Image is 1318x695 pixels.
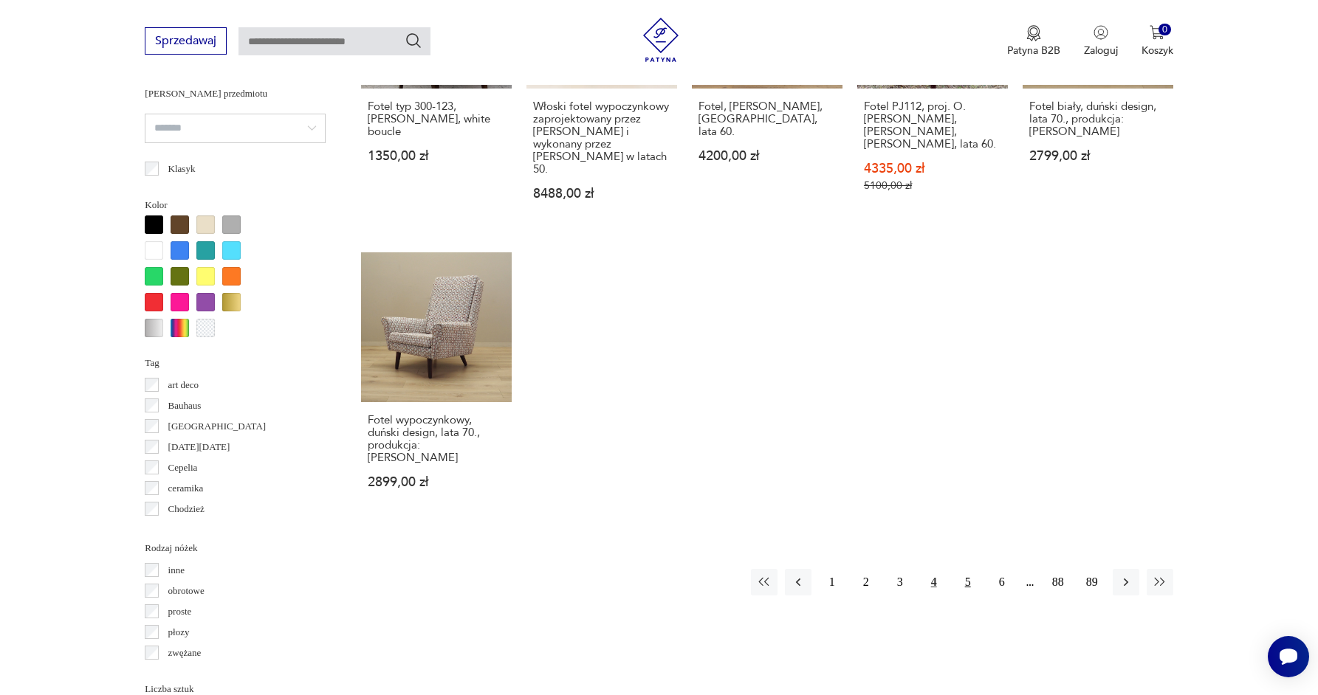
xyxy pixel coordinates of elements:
[145,355,326,371] p: Tag
[989,569,1015,595] button: 6
[145,197,326,213] p: Kolor
[145,27,227,55] button: Sprzedawaj
[1007,44,1060,58] p: Patyna B2B
[145,37,227,47] a: Sprzedawaj
[1007,25,1060,58] a: Ikona medaluPatyna B2B
[168,604,192,620] p: proste
[1045,569,1071,595] button: 88
[168,161,196,177] p: Klasyk
[1094,25,1108,40] img: Ikonka użytkownika
[1079,569,1105,595] button: 89
[1029,100,1167,138] h3: Fotel biały, duński design, lata 70., produkcja: [PERSON_NAME]
[1150,25,1164,40] img: Ikona koszyka
[887,569,913,595] button: 3
[368,150,505,162] p: 1350,00 zł
[1007,25,1060,58] button: Patyna B2B
[921,569,947,595] button: 4
[168,522,204,538] p: Ćmielów
[168,501,205,517] p: Chodzież
[168,480,204,497] p: ceramika
[368,100,505,138] h3: Fotel typ 300-123, [PERSON_NAME], white boucle
[168,398,202,414] p: Bauhaus
[168,439,230,455] p: [DATE][DATE]
[699,100,836,138] h3: Fotel, [PERSON_NAME], [GEOGRAPHIC_DATA], lata 60.
[1268,636,1309,677] iframe: Smartsupp widget button
[368,476,505,488] p: 2899,00 zł
[1029,150,1167,162] p: 2799,00 zł
[864,100,1001,151] h3: Fotel PJ112, proj. O.[PERSON_NAME], [PERSON_NAME], [PERSON_NAME], lata 60.
[168,562,185,578] p: inne
[168,583,205,599] p: obrotowe
[1084,44,1118,58] p: Zaloguj
[1142,25,1173,58] button: 0Koszyk
[168,418,267,435] p: [GEOGRAPHIC_DATA]
[1159,24,1171,36] div: 0
[864,162,1001,175] p: 4335,00 zł
[853,569,879,595] button: 2
[533,100,670,176] h3: Włoski fotel wypoczynkowy zaprojektowany przez [PERSON_NAME] i wykonany przez [PERSON_NAME] w lat...
[819,569,845,595] button: 1
[864,179,1001,192] p: 5100,00 zł
[699,150,836,162] p: 4200,00 zł
[145,540,326,556] p: Rodzaj nóżek
[1084,25,1118,58] button: Zaloguj
[168,624,190,640] p: płozy
[168,460,198,476] p: Cepelia
[405,32,422,49] button: Szukaj
[368,414,505,464] h3: Fotel wypoczynkowy, duński design, lata 70., produkcja: [PERSON_NAME]
[145,86,326,102] p: [PERSON_NAME] przedmiotu
[168,377,199,393] p: art deco
[533,187,670,200] p: 8488,00 zł
[168,645,202,661] p: zwężane
[361,252,512,518] a: Fotel wypoczynkowy, duński design, lata 70., produkcja: DaniaFotel wypoczynkowy, duński design, l...
[1142,44,1173,58] p: Koszyk
[955,569,981,595] button: 5
[639,18,683,62] img: Patyna - sklep z meblami i dekoracjami vintage
[1026,25,1041,41] img: Ikona medalu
